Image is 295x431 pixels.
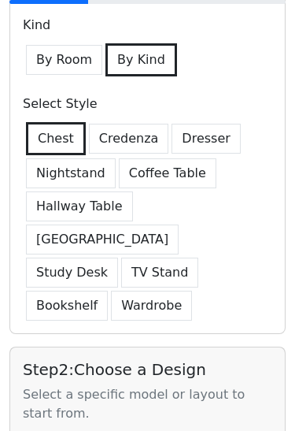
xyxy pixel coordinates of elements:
button: Wardrobe [111,291,192,321]
button: Nightstand [26,158,116,188]
div: Select a specific model or layout to start from. [23,385,272,423]
button: TV Stand [121,258,198,288]
button: Credenza [89,124,169,154]
div: Kind [13,10,282,40]
button: Chest [26,122,86,155]
button: [GEOGRAPHIC_DATA] [26,225,179,255]
button: Coffee Table [119,158,216,188]
h5: Step 2 : Choose a Design [23,360,272,379]
button: By Room [26,45,102,75]
button: Hallway Table [26,191,133,221]
button: Dresser [171,124,240,154]
div: Select Style [13,89,282,119]
button: By Kind [105,43,177,76]
button: Study Desk [26,258,118,288]
button: Bookshelf [26,291,108,321]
